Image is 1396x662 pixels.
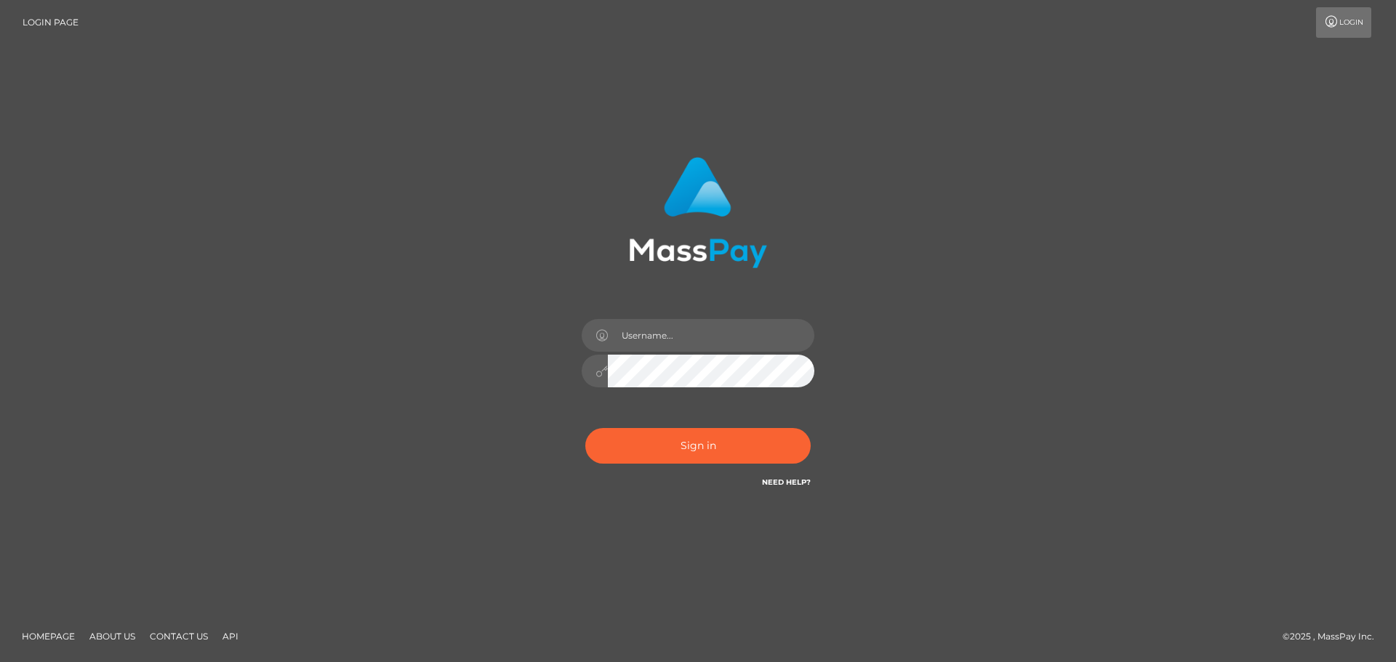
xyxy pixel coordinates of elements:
div: © 2025 , MassPay Inc. [1283,629,1385,645]
a: Login [1316,7,1371,38]
a: Contact Us [144,625,214,647]
input: Username... [608,319,814,352]
a: Login Page [23,7,79,38]
a: About Us [84,625,141,647]
a: Need Help? [762,477,811,487]
img: MassPay Login [629,157,767,268]
a: Homepage [16,625,81,647]
button: Sign in [585,428,811,464]
a: API [217,625,244,647]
